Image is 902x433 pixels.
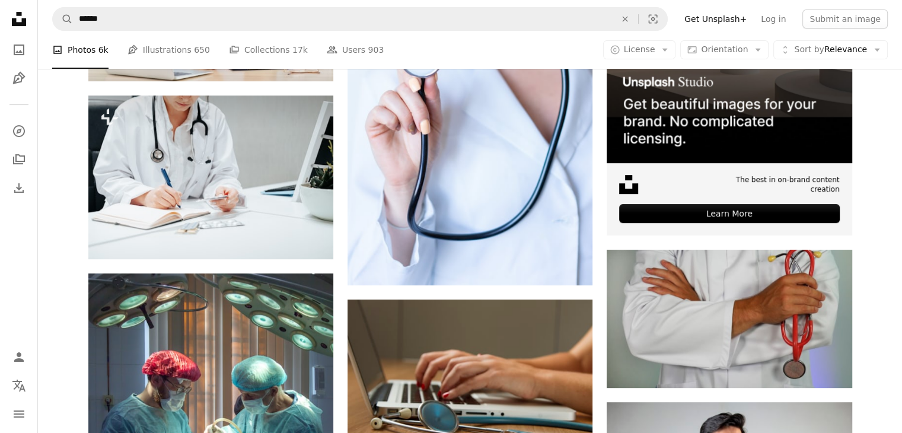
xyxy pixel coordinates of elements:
[639,8,667,30] button: Visual search
[229,31,308,69] a: Collections 17k
[88,397,333,408] a: two men wearing blue lab coats
[327,31,384,69] a: Users 903
[53,8,73,30] button: Search Unsplash
[7,402,31,426] button: Menu
[603,40,676,59] button: License
[194,43,210,56] span: 650
[7,345,31,369] a: Log in / Sign up
[348,375,592,386] a: person sitting while using laptop computer and green stethoscope near
[368,43,384,56] span: 903
[624,44,655,54] span: License
[7,119,31,143] a: Explore
[348,96,592,107] a: a woman in a white shirt holding a stethoscope
[7,148,31,171] a: Collections
[701,44,748,54] span: Orientation
[619,175,638,194] img: file-1631678316303-ed18b8b5cb9cimage
[7,374,31,397] button: Language
[794,44,867,56] span: Relevance
[802,9,888,28] button: Submit an image
[7,176,31,200] a: Download History
[128,31,210,69] a: Illustrations 650
[607,313,852,324] a: doctor holding red stethoscope
[7,66,31,90] a: Illustrations
[612,8,638,30] button: Clear
[88,95,333,259] img: a woman in a white lab coat writing on a notebook
[773,40,888,59] button: Sort byRelevance
[677,9,754,28] a: Get Unsplash+
[88,172,333,183] a: a woman in a white lab coat writing on a notebook
[705,175,839,195] span: The best in on-brand content creation
[52,7,668,31] form: Find visuals sitewide
[794,44,824,54] span: Sort by
[7,38,31,62] a: Photos
[680,40,769,59] button: Orientation
[754,9,793,28] a: Log in
[607,250,852,387] img: doctor holding red stethoscope
[619,204,839,223] div: Learn More
[292,43,308,56] span: 17k
[7,7,31,33] a: Home — Unsplash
